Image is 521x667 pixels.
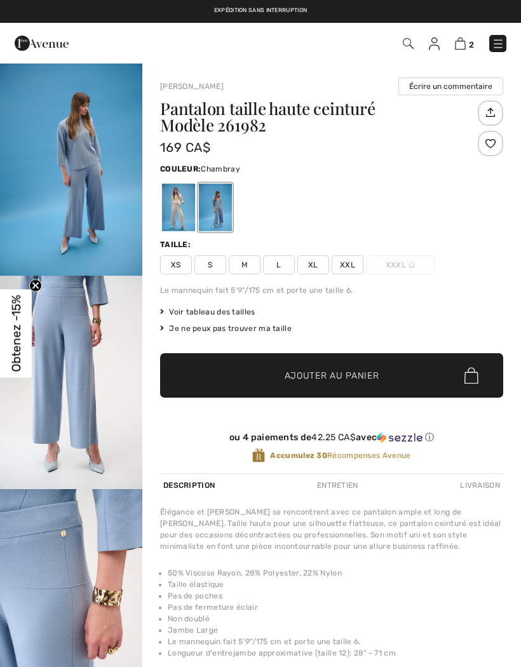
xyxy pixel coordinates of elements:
span: Chambray [201,165,240,173]
li: 50% Viscose Rayon, 28% Polyester, 22% Nylon [168,567,503,579]
li: Non doublé [168,613,503,624]
span: 169 CA$ [160,140,210,155]
div: Taille: [160,239,193,250]
img: ring-m.svg [409,262,415,268]
img: Menu [492,37,504,50]
span: XS [160,255,192,274]
div: Melange Bouleau [162,184,195,231]
span: XL [297,255,329,274]
img: Bag.svg [464,367,478,384]
span: Récompenses Avenue [270,450,410,461]
div: Je ne peux pas trouver ma taille [160,323,503,334]
img: Panier d'achat [455,37,466,50]
li: Pas de fermeture éclair [168,602,503,613]
li: Taille élastique [168,579,503,590]
li: Longueur d'entrejambe approximative (taille 12): 28" - 71 cm [168,647,503,659]
button: Close teaser [29,280,42,292]
span: L [263,255,295,274]
img: 1ère Avenue [15,30,69,56]
div: Chambray [199,184,232,231]
div: ou 4 paiements de avec [160,432,503,443]
span: Voir tableau des tailles [160,306,255,318]
a: 1ère Avenue [15,36,69,48]
img: Recherche [403,38,414,49]
img: Récompenses Avenue [252,448,265,463]
span: 42.25 CA$ [311,432,356,443]
span: XXL [332,255,363,274]
li: Jambe Large [168,624,503,636]
span: 2 [469,40,474,50]
div: Description [160,474,218,497]
button: Ajouter au panier [160,353,503,398]
a: 2 [455,36,474,51]
div: Livraison [457,474,503,497]
img: Partagez [480,102,501,123]
span: M [229,255,260,274]
li: Le mannequin fait 5'9"/175 cm et porte une taille 6. [168,636,503,647]
button: Écrire un commentaire [398,77,503,95]
img: Sezzle [377,432,423,443]
span: S [194,255,226,274]
li: Pas de poches [168,590,503,602]
div: Élégance et [PERSON_NAME] se rencontrent avec ce pantalon ample et long de [PERSON_NAME]. Taille ... [160,506,503,552]
h1: Pantalon taille haute ceinturé Modèle 261982 [160,100,475,133]
div: Entretien [314,474,362,497]
img: Mes infos [429,37,440,50]
strong: Accumulez 30 [270,451,327,460]
span: Ajouter au panier [285,369,379,382]
div: ou 4 paiements de42.25 CA$avecSezzle Cliquez pour en savoir plus sur Sezzle [160,432,503,448]
div: Le mannequin fait 5'9"/175 cm et porte une taille 6. [160,285,503,296]
a: [PERSON_NAME] [160,82,224,91]
span: Obtenez -15% [9,295,24,372]
span: XXXL [366,255,435,274]
span: Couleur: [160,165,201,173]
